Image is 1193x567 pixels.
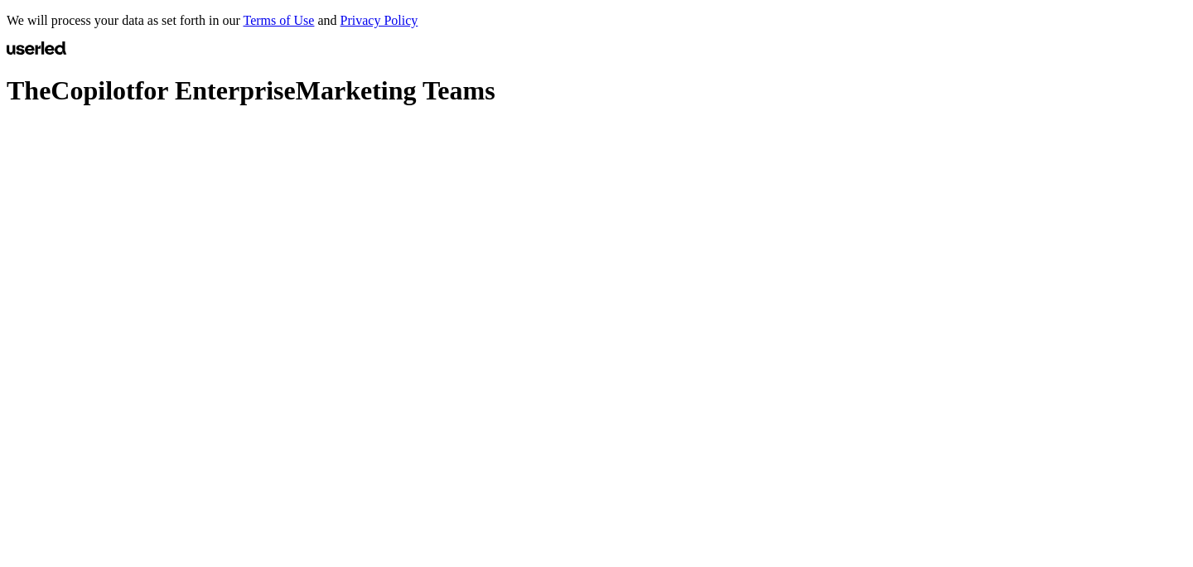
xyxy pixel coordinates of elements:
h1: The for Enterprise Teams [7,75,1186,106]
a: Terms of Use [243,13,314,27]
span: Marketing [296,75,417,105]
p: We will process your data as set forth in our and [7,13,1186,28]
span: Copilot [51,75,134,105]
a: Privacy Policy [341,13,418,27]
